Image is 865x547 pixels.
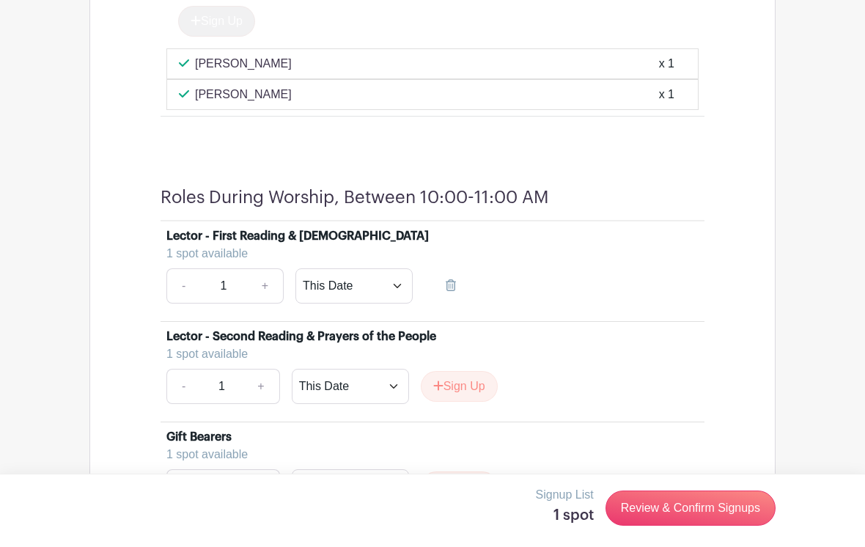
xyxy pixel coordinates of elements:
h5: 1 spot [536,507,594,524]
a: Review & Confirm Signups [605,491,776,526]
div: Lector - First Reading & [DEMOGRAPHIC_DATA] [166,227,429,245]
a: + [243,369,279,404]
div: 1 spot available [166,245,687,263]
a: - [166,369,200,404]
button: Sign Up [421,471,498,502]
p: Signup List [536,486,594,504]
div: 1 spot available [166,446,687,463]
button: Sign Up [421,371,498,402]
div: x 1 [659,55,674,73]
div: x 1 [659,86,674,103]
h4: Roles During Worship, Between 10:00-11:00 AM [161,187,548,208]
div: Gift Bearers [166,428,232,446]
p: [PERSON_NAME] [195,86,292,103]
a: + [243,469,279,504]
div: Lector - Second Reading & Prayers of the People [166,328,436,345]
a: + [247,268,284,304]
p: [PERSON_NAME] [195,55,292,73]
a: - [166,268,200,304]
div: 1 spot available [166,345,687,363]
a: - [166,469,200,504]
